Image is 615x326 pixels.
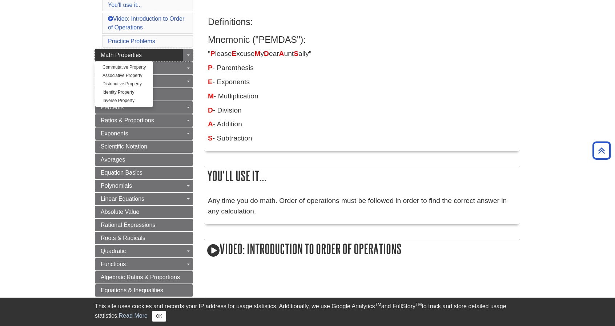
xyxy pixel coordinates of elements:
a: Quadratic [95,245,193,257]
span: Roots & Radicals [101,235,145,241]
a: Algebraic Ratios & Proportions [95,271,193,284]
span: Rational Expressions [101,222,155,228]
a: Inverse Property [95,97,153,105]
span: M [254,50,260,57]
span: Functions [101,261,126,267]
a: Rational Expressions [95,219,193,231]
p: Any time you do math. Order of operations must be followed in order to find the correct answer in... [208,196,516,217]
a: You'll use it... [108,2,142,8]
p: - Division [208,105,516,116]
a: Linear Equations [95,193,193,205]
a: Associative Property [95,72,153,80]
button: Close [152,311,166,322]
span: Ratios & Proportions [101,117,154,123]
span: Absolute Value [101,209,139,215]
a: Equation Basics [95,167,193,179]
span: Math Properties [101,52,142,58]
p: " lease xcuse y ear unt ally" [208,49,516,59]
a: Functions [95,258,193,270]
span: S [208,134,213,142]
a: Polynomials [95,180,193,192]
a: Equations & Inequalities [95,284,193,297]
a: Read More [119,313,148,319]
strong: P [208,64,213,72]
p: - Parenthesis [208,63,516,73]
sup: TM [415,302,422,307]
span: D [264,50,269,57]
a: Distributive Property [95,80,153,88]
p: - Exponents [208,77,516,87]
span: E [232,50,237,57]
a: Ratios & Proportions [95,114,193,127]
p: - Mutliplication [208,91,516,102]
a: Exponents [95,127,193,140]
span: S [294,50,298,57]
div: This site uses cookies and records your IP address for usage statistics. Additionally, we use Goo... [95,302,520,322]
a: Back to Top [590,146,613,155]
span: Averages [101,156,125,163]
span: Scientific Notation [101,143,147,150]
a: Scientific Notation [95,140,193,153]
span: Polynomials [101,183,132,189]
h2: Video: Introduction to Order of Operations [204,239,520,260]
span: Quadratic [101,248,126,254]
h2: You'll use it... [204,166,520,186]
span: P [210,50,215,57]
span: A [208,120,213,128]
a: Identity Property [95,88,153,97]
a: Video: Introduction to Order of Operations [108,16,184,30]
span: Linear Equations [101,196,144,202]
span: A [279,50,284,57]
a: Commutative Property [95,63,153,72]
h3: Definitions: [208,17,516,27]
a: Practice Problems [108,38,155,44]
h3: Mnemonic ("PEMDAS"): [208,34,516,45]
a: Absolute Value [95,206,193,218]
span: Equation Basics [101,170,142,176]
span: Algebraic Ratios & Proportions [101,274,180,280]
a: Percents [95,101,193,114]
span: Equations & Inequalities [101,287,163,293]
span: M [208,92,214,100]
a: Roots & Radicals [95,232,193,244]
span: E [208,78,213,86]
a: Math Properties [95,49,193,61]
span: Exponents [101,130,128,136]
span: D [208,106,213,114]
p: - Addition [208,119,516,130]
a: Averages [95,154,193,166]
p: - Subtraction [208,133,516,144]
span: Percents [101,104,124,110]
sup: TM [375,302,381,307]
